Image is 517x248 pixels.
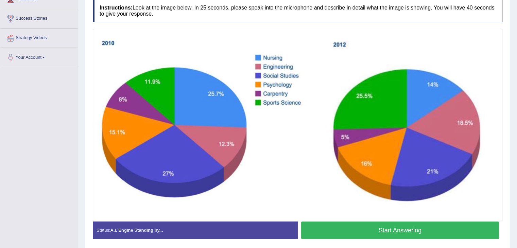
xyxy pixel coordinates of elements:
[0,29,78,46] a: Strategy Videos
[0,9,78,26] a: Success Stories
[93,222,298,239] div: Status:
[100,5,133,11] b: Instructions:
[301,222,499,239] button: Start Answering
[0,48,78,65] a: Your Account
[110,228,163,233] strong: A.I. Engine Standing by...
